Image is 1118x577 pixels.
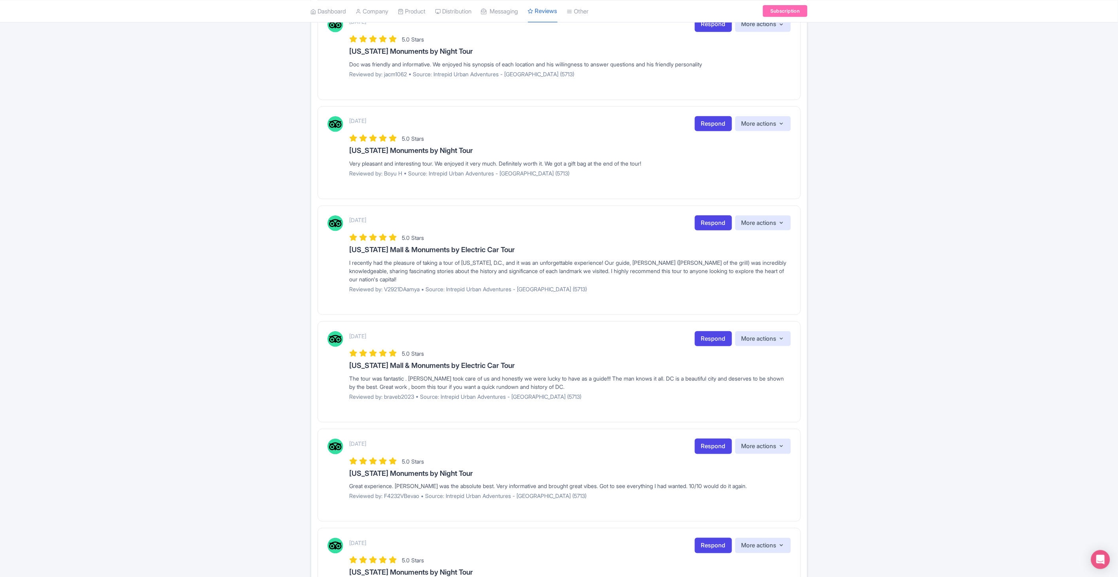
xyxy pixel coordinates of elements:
[350,482,791,490] div: Great experience. [PERSON_NAME] was the absolute best. Very informative and brought great vibes. ...
[402,36,424,43] span: 5.0 Stars
[435,0,472,22] a: Distribution
[311,0,346,22] a: Dashboard
[735,215,791,231] button: More actions
[350,439,367,448] p: [DATE]
[350,117,367,125] p: [DATE]
[350,70,791,78] p: Reviewed by: jacm1062 • Source: Intrepid Urban Adventures - [GEOGRAPHIC_DATA] (5713)
[327,215,343,231] img: Tripadvisor Logo
[350,169,791,177] p: Reviewed by: Boyu H • Source: Intrepid Urban Adventures - [GEOGRAPHIC_DATA] (5713)
[350,285,791,293] p: Reviewed by: V2921DAamya • Source: Intrepid Urban Adventures - [GEOGRAPHIC_DATA] (5713)
[350,159,791,168] div: Very pleasant and interesting tour. We enjoyed it very much. Definitely worth it. We got a gift b...
[350,362,791,370] h3: [US_STATE] Mall & Monuments by Electric Car Tour
[356,0,389,22] a: Company
[327,331,343,347] img: Tripadvisor Logo
[327,17,343,32] img: Tripadvisor Logo
[398,0,426,22] a: Product
[350,246,791,254] h3: [US_STATE] Mall & Monuments by Electric Car Tour
[402,458,424,465] span: 5.0 Stars
[481,0,518,22] a: Messaging
[735,17,791,32] button: More actions
[402,557,424,564] span: 5.0 Stars
[695,116,732,132] a: Respond
[350,539,367,547] p: [DATE]
[567,0,589,22] a: Other
[327,538,343,554] img: Tripadvisor Logo
[695,538,732,553] a: Respond
[350,60,791,68] div: Doc was friendly and informative. We enjoyed his synopsis of each location and his willingness to...
[350,470,791,477] h3: [US_STATE] Monuments by Night Tour
[350,47,791,55] h3: [US_STATE] Monuments by Night Tour
[402,350,424,357] span: 5.0 Stars
[1091,550,1110,569] div: Open Intercom Messenger
[735,116,791,132] button: More actions
[350,332,367,340] p: [DATE]
[350,258,791,283] div: I recently had the pleasure of taking a tour of [US_STATE], D.C., and it was an unforgettable exp...
[763,5,807,17] a: Subscription
[327,116,343,132] img: Tripadvisor Logo
[695,215,732,231] a: Respond
[350,216,367,224] p: [DATE]
[695,331,732,347] a: Respond
[695,439,732,454] a: Respond
[350,492,791,500] p: Reviewed by: F4232VBevao • Source: Intrepid Urban Adventures - [GEOGRAPHIC_DATA] (5713)
[695,17,732,32] a: Respond
[350,392,791,401] p: Reviewed by: braveb2023 • Source: Intrepid Urban Adventures - [GEOGRAPHIC_DATA] (5713)
[350,569,791,577] h3: [US_STATE] Monuments by Night Tour
[350,147,791,155] h3: [US_STATE] Monuments by Night Tour
[327,439,343,454] img: Tripadvisor Logo
[402,234,424,241] span: 5.0 Stars
[735,439,791,454] button: More actions
[735,331,791,347] button: More actions
[350,374,791,391] div: The tour was fantastic . [PERSON_NAME] took care of us and honestly we were lucky to have as a gu...
[735,538,791,553] button: More actions
[402,135,424,142] span: 5.0 Stars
